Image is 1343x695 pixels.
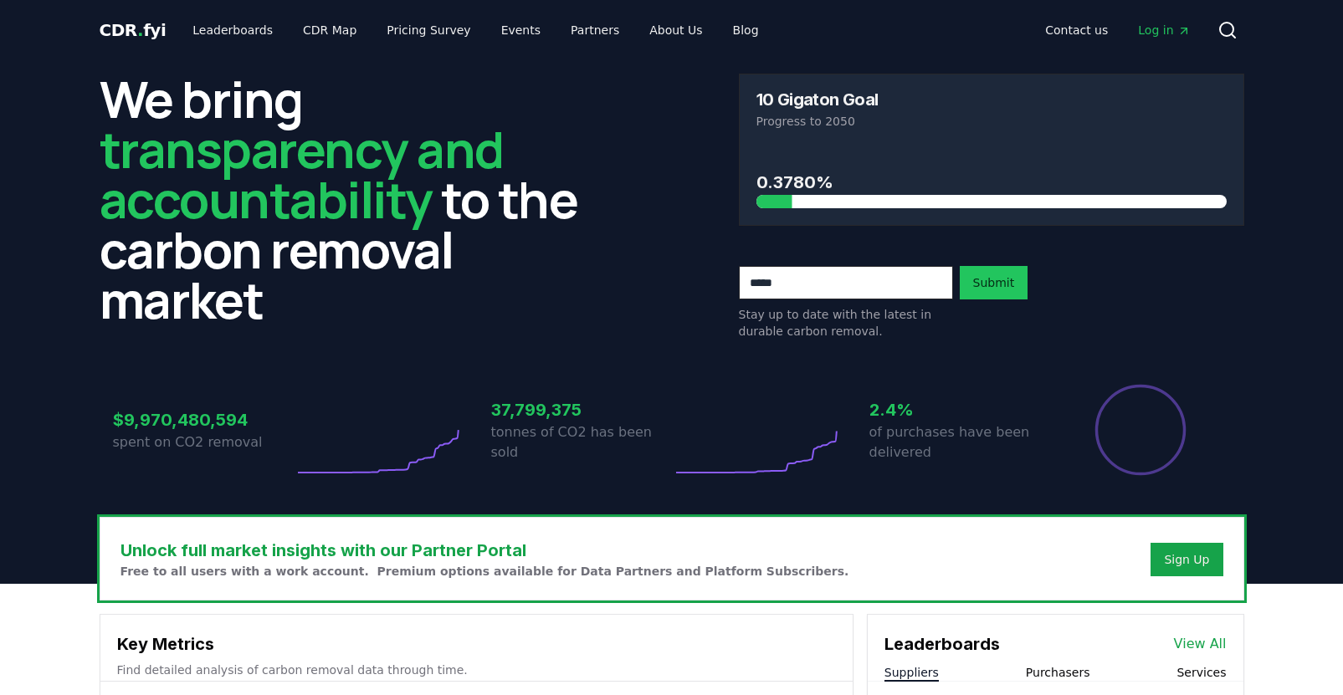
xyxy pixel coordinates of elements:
[373,15,484,45] a: Pricing Survey
[1138,22,1190,38] span: Log in
[1151,543,1223,576] button: Sign Up
[100,20,167,40] span: CDR fyi
[720,15,772,45] a: Blog
[113,432,294,452] p: spent on CO2 removal
[756,113,1227,130] p: Progress to 2050
[756,91,879,108] h3: 10 Gigaton Goal
[1174,634,1227,654] a: View All
[869,397,1050,422] h3: 2.4%
[120,563,849,580] p: Free to all users with a work account. Premium options available for Data Partners and Platform S...
[1026,664,1090,681] button: Purchasers
[739,306,953,340] p: Stay up to date with the latest in durable carbon removal.
[1032,15,1121,45] a: Contact us
[290,15,370,45] a: CDR Map
[117,631,836,657] h3: Key Metrics
[120,538,849,563] h3: Unlock full market insights with our Partner Portal
[491,422,672,462] p: tonnes of CO2 has been sold
[100,74,605,325] h2: We bring to the carbon removal market
[884,664,939,681] button: Suppliers
[1094,383,1187,477] div: Percentage of sales delivered
[179,15,286,45] a: Leaderboards
[557,15,633,45] a: Partners
[869,422,1050,462] p: of purchases have been delivered
[113,407,294,432] h3: $9,970,480,594
[1164,551,1209,568] a: Sign Up
[491,397,672,422] h3: 37,799,375
[100,115,504,233] span: transparency and accountability
[179,15,771,45] nav: Main
[1032,15,1203,45] nav: Main
[100,18,167,42] a: CDR.fyi
[488,15,554,45] a: Events
[1176,664,1226,681] button: Services
[117,662,836,678] p: Find detailed analysis of carbon removal data through time.
[884,631,1000,657] h3: Leaderboards
[636,15,715,45] a: About Us
[960,266,1028,299] button: Submit
[137,20,143,40] span: .
[1125,15,1203,45] a: Log in
[756,170,1227,195] h3: 0.3780%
